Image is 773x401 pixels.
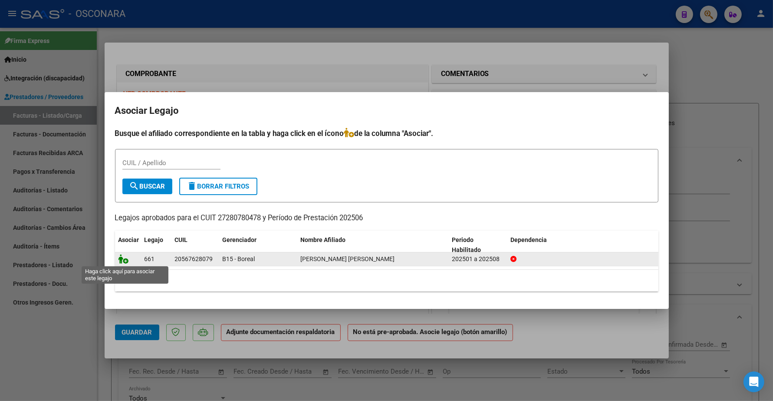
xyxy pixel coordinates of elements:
[129,182,165,190] span: Buscar
[118,236,139,243] span: Asociar
[223,236,257,243] span: Gerenciador
[115,270,658,292] div: 1 registros
[452,236,481,253] span: Periodo Habilitado
[122,179,172,194] button: Buscar
[301,255,395,262] span: FARIAS RODRIGUEZ DANTE LEONEL
[115,231,141,259] datatable-header-cell: Asociar
[510,236,547,243] span: Dependencia
[187,181,197,191] mat-icon: delete
[223,255,255,262] span: B15 - Boreal
[145,255,155,262] span: 661
[141,231,171,259] datatable-header-cell: Legajo
[145,236,164,243] span: Legajo
[187,182,250,190] span: Borrar Filtros
[452,254,503,264] div: 202501 a 202508
[448,231,507,259] datatable-header-cell: Periodo Habilitado
[301,236,346,243] span: Nombre Afiliado
[743,371,764,392] div: Open Intercom Messenger
[175,236,188,243] span: CUIL
[115,213,658,224] p: Legajos aprobados para el CUIT 27280780478 y Período de Prestación 202506
[179,178,257,195] button: Borrar Filtros
[507,231,658,259] datatable-header-cell: Dependencia
[171,231,219,259] datatable-header-cell: CUIL
[219,231,297,259] datatable-header-cell: Gerenciador
[175,254,213,264] div: 20567628079
[115,103,658,119] h2: Asociar Legajo
[115,128,658,139] h4: Busque el afiliado correspondiente en la tabla y haga click en el ícono de la columna "Asociar".
[297,231,449,259] datatable-header-cell: Nombre Afiliado
[129,181,140,191] mat-icon: search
